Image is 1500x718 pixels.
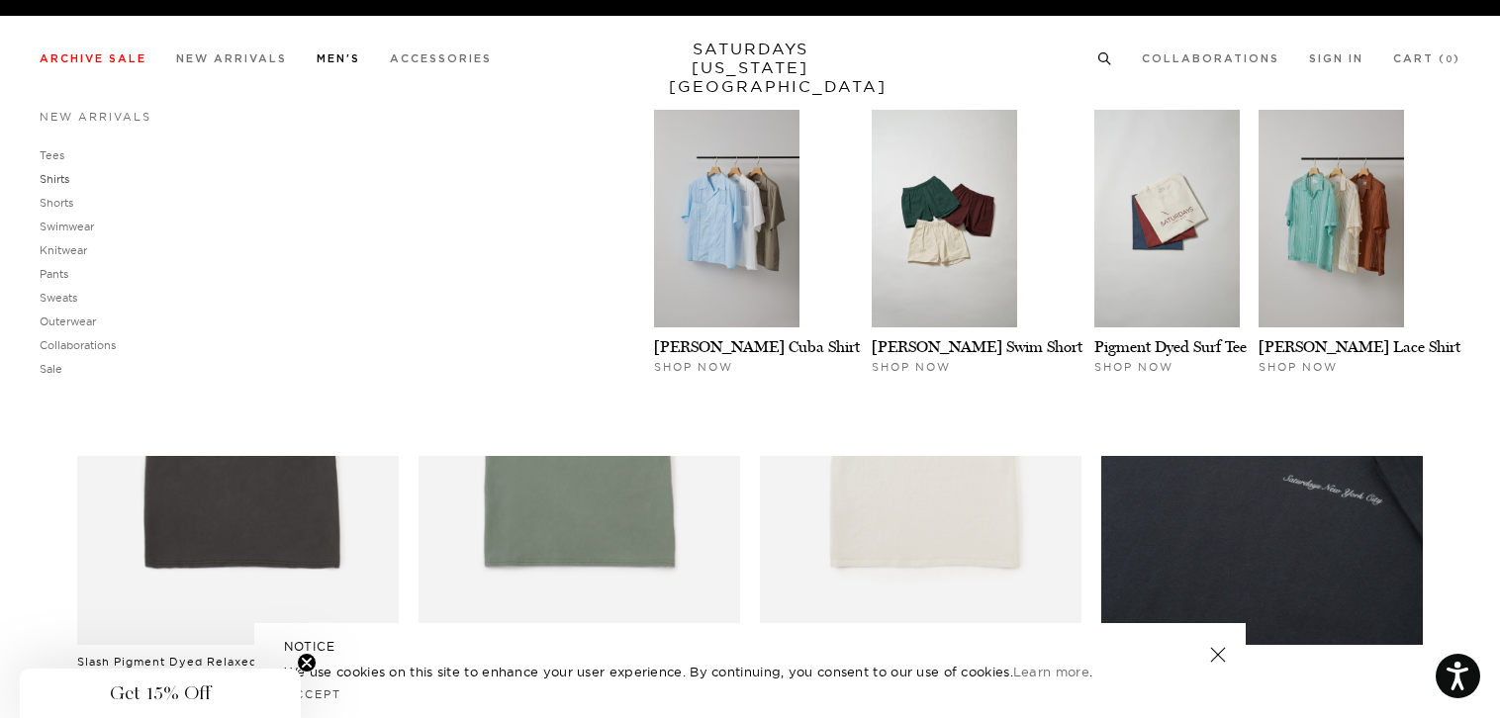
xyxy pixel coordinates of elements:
button: Close teaser [297,653,317,673]
a: Learn more [1013,664,1089,679]
a: Knitwear [40,243,87,257]
a: Cart (0) [1393,53,1460,64]
a: Shorts [40,196,73,210]
a: Accessories [390,53,492,64]
a: SATURDAYS[US_STATE][GEOGRAPHIC_DATA] [669,40,832,96]
a: Sweats [40,291,77,305]
a: Pants [40,267,68,281]
div: Get 15% OffClose teaser [20,669,301,718]
a: Tees [40,148,64,162]
a: Shirts [40,172,69,186]
a: Sale [40,362,62,376]
small: 0 [1446,55,1453,64]
a: Pigment Dyed Surf Tee [1094,337,1247,356]
a: [PERSON_NAME] Lace Shirt [1259,337,1460,356]
a: New Arrivals [40,110,151,124]
a: Collaborations [40,338,116,352]
a: Archive Sale [40,53,146,64]
h5: NOTICE [284,638,1216,656]
a: [PERSON_NAME] Cuba Shirt [654,337,860,356]
a: Outerwear [40,314,96,328]
a: Slash Pigment Dyed Relaxed SS Tee [77,655,304,669]
a: Men's [317,53,360,64]
a: [PERSON_NAME] Swim Short [872,337,1082,356]
a: New Arrivals [176,53,287,64]
span: Get 15% Off [110,681,211,705]
a: Accept [284,687,341,701]
a: Collaborations [1142,53,1279,64]
a: Swimwear [40,220,94,233]
a: Sign In [1309,53,1363,64]
p: We use cookies on this site to enhance your user experience. By continuing, you consent to our us... [284,662,1146,681]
